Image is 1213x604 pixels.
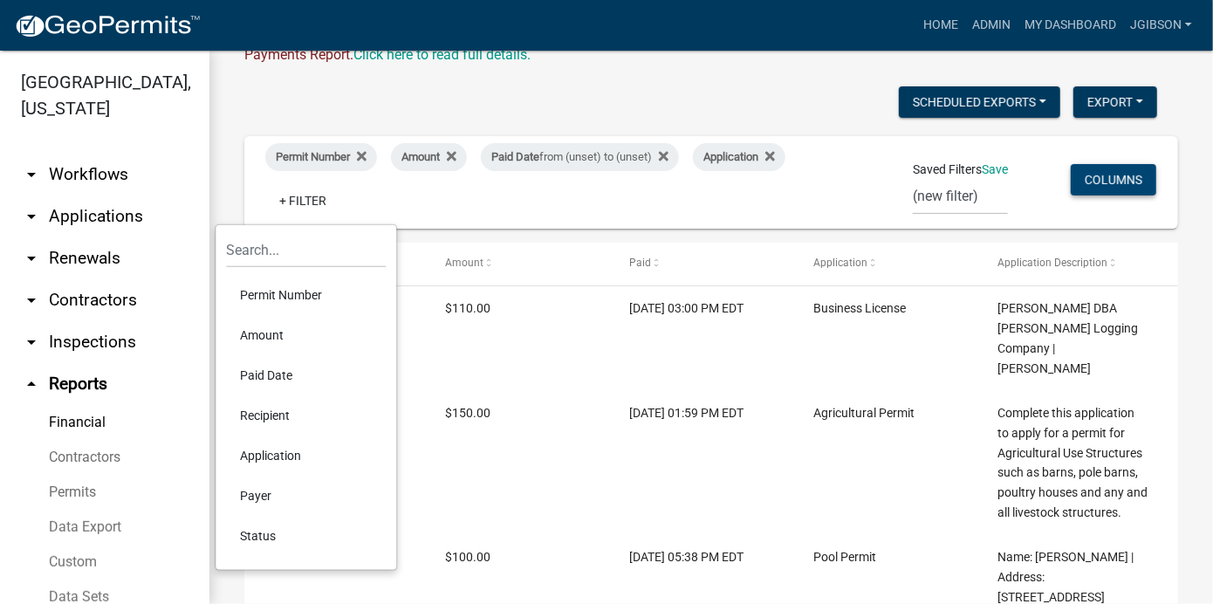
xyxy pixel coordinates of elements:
a: Click here to read full details. [353,46,531,63]
i: arrow_drop_down [21,164,42,185]
button: Scheduled Exports [899,86,1060,118]
li: Amount [226,315,386,355]
span: $150.00 [445,406,490,420]
div: [DATE] 01:59 PM EDT [629,403,780,423]
span: Amount [401,150,440,163]
li: Recipient [226,395,386,436]
input: Search... [226,232,386,268]
span: Harold H Oliver DBA Oliver Logging Company | Oliver, Clara Madge [997,301,1138,374]
a: jgibson [1123,9,1199,42]
li: Permit Number [226,275,386,315]
span: Saved Filters [913,161,982,179]
span: Application [703,150,758,163]
datatable-header-cell: Application Description [981,243,1165,285]
li: Payer [226,476,386,516]
li: Status [226,516,386,556]
li: Application [226,436,386,476]
button: Export [1073,86,1157,118]
div: [DATE] 05:38 PM EDT [629,547,780,567]
datatable-header-cell: Paid [613,243,797,285]
a: Home [916,9,965,42]
datatable-header-cell: Application [797,243,981,285]
a: + Filter [265,185,340,216]
i: arrow_drop_down [21,248,42,269]
wm-modal-confirm: Upcoming Changes to Daily Fees Report [353,46,531,63]
datatable-header-cell: Amount [428,243,613,285]
div: [DATE] 03:00 PM EDT [629,299,780,319]
span: $110.00 [445,301,490,315]
span: Complete this application to apply for a permit for Agricultural Use Structures such as barns, po... [997,406,1148,519]
a: Admin [965,9,1018,42]
span: Application [813,257,867,269]
span: Paid [629,257,651,269]
button: Columns [1071,164,1156,196]
i: arrow_drop_up [21,374,42,395]
span: $100.00 [445,550,490,564]
span: Application Description [997,257,1107,269]
i: arrow_drop_down [21,332,42,353]
i: arrow_drop_down [21,206,42,227]
span: Pool Permit [813,550,876,564]
a: My Dashboard [1018,9,1123,42]
a: Save [982,162,1008,176]
span: Business License [813,301,906,315]
div: from (unset) to (unset) [481,143,679,171]
i: arrow_drop_down [21,290,42,311]
span: Agricultural Permit [813,406,915,420]
span: Permit Number [276,150,350,163]
li: Paid Date [226,355,386,395]
span: Amount [445,257,483,269]
span: Paid Date [491,150,539,163]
